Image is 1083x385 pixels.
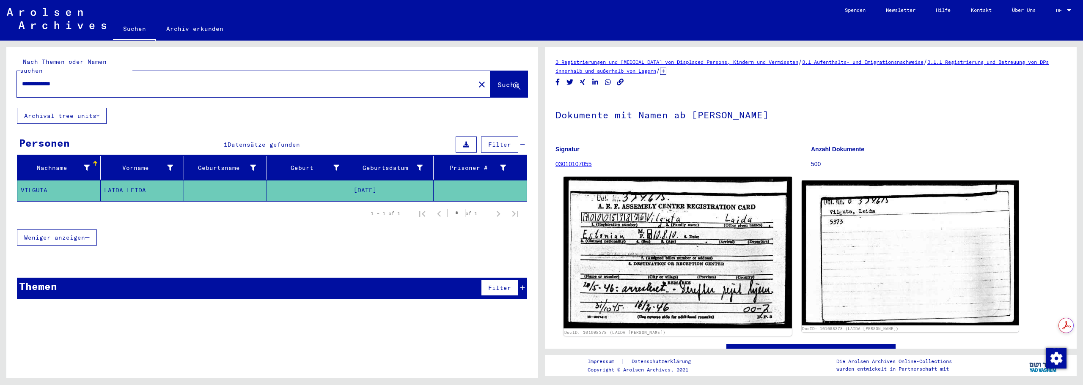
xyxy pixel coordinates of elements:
button: Share on Twitter [566,77,574,87]
div: Prisoner # [437,164,506,172]
b: Signatur [555,146,580,153]
div: Geburtsname [187,164,256,172]
div: Nachname [21,161,100,175]
button: Suche [490,71,528,97]
mat-cell: [DATE] [350,180,434,201]
img: Arolsen_neg.svg [7,8,106,29]
span: / [924,58,927,66]
div: Vorname [104,161,184,175]
span: Weniger anzeigen [24,234,85,241]
button: Clear [473,76,490,93]
span: 1 [224,141,228,148]
div: Geburt‏ [270,161,350,175]
button: First page [414,205,431,222]
p: wurden entwickelt in Partnerschaft mit [836,365,952,373]
mat-header-cell: Vorname [101,156,184,180]
b: Anzahl Dokumente [811,146,864,153]
mat-cell: VILGUTA [17,180,101,201]
a: DocID: 101098378 (LAIDA [PERSON_NAME]) [802,326,899,331]
button: Share on Xing [578,77,587,87]
div: | [588,357,701,366]
button: Last page [507,205,524,222]
mat-header-cell: Geburtsname [184,156,267,180]
span: / [656,67,660,74]
a: Archiv erkunden [156,19,234,39]
a: DocID: 101098378 (LAIDA [PERSON_NAME]) [564,330,665,335]
a: 3.1 Aufenthalts- und Emigrationsnachweise [802,59,924,65]
img: yv_logo.png [1028,355,1059,376]
div: Themen [19,279,57,294]
h1: Dokumente mit Namen ab [PERSON_NAME] [555,96,1066,133]
div: Geburt‏ [270,164,339,172]
span: Datensätze gefunden [228,141,300,148]
button: Previous page [431,205,448,222]
button: Share on WhatsApp [604,77,613,87]
mat-header-cell: Geburt‏ [267,156,350,180]
a: 03010107055 [555,161,592,167]
button: Share on LinkedIn [591,77,600,87]
mat-header-cell: Nachname [17,156,101,180]
button: Next page [490,205,507,222]
a: Impressum [588,357,621,366]
img: 002.jpg [802,180,1019,325]
a: Suchen [113,19,156,41]
div: Zustimmung ändern [1046,348,1066,368]
div: 1 – 1 of 1 [371,210,400,217]
div: Vorname [104,164,173,172]
div: Personen [19,135,70,150]
img: Zustimmung ändern [1046,348,1067,369]
div: Prisoner # [437,161,517,175]
a: Datenschutzerklärung [625,357,701,366]
a: 3 Registrierungen und [MEDICAL_DATA] von Displaced Persons, Kindern und Vermissten [555,59,798,65]
p: 500 [811,160,1066,169]
button: Copy link [616,77,625,87]
div: Geburtsname [187,161,267,175]
p: Copyright © Arolsen Archives, 2021 [588,366,701,374]
button: Filter [481,280,518,296]
div: Nachname [21,164,90,172]
span: / [798,58,802,66]
span: DE [1056,8,1065,14]
button: Share on Facebook [553,77,562,87]
span: Filter [488,284,511,292]
mat-icon: close [477,79,487,90]
div: Geburtsdatum [354,164,423,172]
mat-label: Nach Themen oder Namen suchen [20,58,107,74]
p: Die Arolsen Archives Online-Collections [836,358,952,365]
mat-header-cell: Prisoner # [434,156,527,180]
div: Geburtsdatum [354,161,433,175]
button: Weniger anzeigen [17,229,97,246]
mat-header-cell: Geburtsdatum [350,156,434,180]
button: Filter [481,137,518,153]
img: 001.jpg [563,177,792,328]
a: See comments created before [DATE] [746,347,876,356]
span: Suche [498,80,519,89]
button: Archival tree units [17,108,107,124]
span: Filter [488,141,511,148]
mat-cell: LAIDA LEIDA [101,180,184,201]
div: of 1 [448,209,490,217]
